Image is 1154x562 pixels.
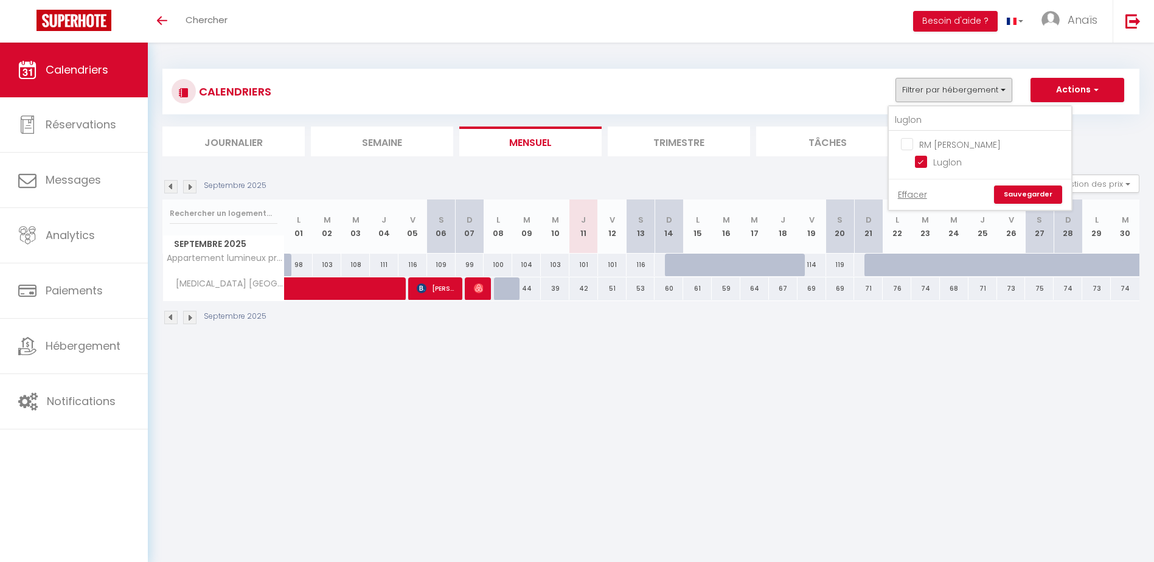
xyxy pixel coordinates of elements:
[1082,277,1111,300] div: 73
[285,199,313,254] th: 01
[204,180,266,192] p: Septembre 2025
[313,199,341,254] th: 02
[666,214,672,226] abbr: D
[311,127,453,156] li: Semaine
[46,227,95,243] span: Analytics
[1037,214,1042,226] abbr: S
[47,394,116,409] span: Notifications
[911,199,940,254] th: 23
[467,214,473,226] abbr: D
[496,214,500,226] abbr: L
[541,254,569,276] div: 103
[627,199,655,254] th: 13
[46,283,103,298] span: Paiements
[569,254,598,276] div: 101
[569,199,598,254] th: 11
[1025,277,1054,300] div: 75
[683,277,712,300] div: 61
[997,199,1026,254] th: 26
[1049,175,1139,193] button: Gestion des prix
[798,199,826,254] th: 19
[370,199,398,254] th: 04
[854,199,883,254] th: 21
[484,254,512,276] div: 100
[1065,214,1071,226] abbr: D
[297,214,301,226] abbr: L
[940,199,968,254] th: 24
[997,277,1026,300] div: 73
[883,277,911,300] div: 76
[837,214,843,226] abbr: S
[610,214,615,226] abbr: V
[512,277,541,300] div: 44
[895,214,899,226] abbr: L
[1111,199,1139,254] th: 30
[683,199,712,254] th: 15
[809,214,815,226] abbr: V
[398,199,427,254] th: 05
[1054,277,1082,300] div: 74
[474,277,484,300] span: [PERSON_NAME]
[459,127,602,156] li: Mensuel
[439,214,444,226] abbr: S
[581,214,586,226] abbr: J
[898,188,927,201] a: Effacer
[186,13,228,26] span: Chercher
[341,199,370,254] th: 03
[1068,12,1097,27] span: Anaïs
[712,199,740,254] th: 16
[780,214,785,226] abbr: J
[1102,507,1145,553] iframe: Chat
[313,254,341,276] div: 103
[163,235,284,253] span: Septembre 2025
[456,199,484,254] th: 07
[740,199,769,254] th: 17
[638,214,644,226] abbr: S
[523,214,530,226] abbr: M
[723,214,730,226] abbr: M
[541,277,569,300] div: 39
[655,277,683,300] div: 60
[598,277,627,300] div: 51
[627,254,655,276] div: 116
[170,203,277,224] input: Rechercher un logement...
[798,254,826,276] div: 114
[1009,214,1014,226] abbr: V
[940,277,968,300] div: 68
[598,199,627,254] th: 12
[854,277,883,300] div: 71
[826,254,855,276] div: 119
[798,277,826,300] div: 69
[46,172,101,187] span: Messages
[324,214,331,226] abbr: M
[352,214,360,226] abbr: M
[769,277,798,300] div: 67
[1122,214,1129,226] abbr: M
[512,254,541,276] div: 104
[968,199,997,254] th: 25
[381,214,386,226] abbr: J
[46,62,108,77] span: Calendriers
[165,277,287,291] span: [MEDICAL_DATA] [GEOGRAPHIC_DATA]
[541,199,569,254] th: 10
[46,338,120,353] span: Hébergement
[484,199,512,254] th: 08
[740,277,769,300] div: 64
[598,254,627,276] div: 101
[968,277,997,300] div: 71
[889,109,1071,131] input: Rechercher un logement...
[627,277,655,300] div: 53
[417,277,455,300] span: [PERSON_NAME] Lupach
[1125,13,1141,29] img: logout
[456,254,484,276] div: 99
[196,78,271,105] h3: CALENDRIERS
[204,311,266,322] p: Septembre 2025
[1041,11,1060,29] img: ...
[883,199,911,254] th: 22
[655,199,683,254] th: 14
[569,277,598,300] div: 42
[46,117,116,132] span: Réservations
[913,11,998,32] button: Besoin d'aide ?
[285,254,313,276] div: 98
[162,127,305,156] li: Journalier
